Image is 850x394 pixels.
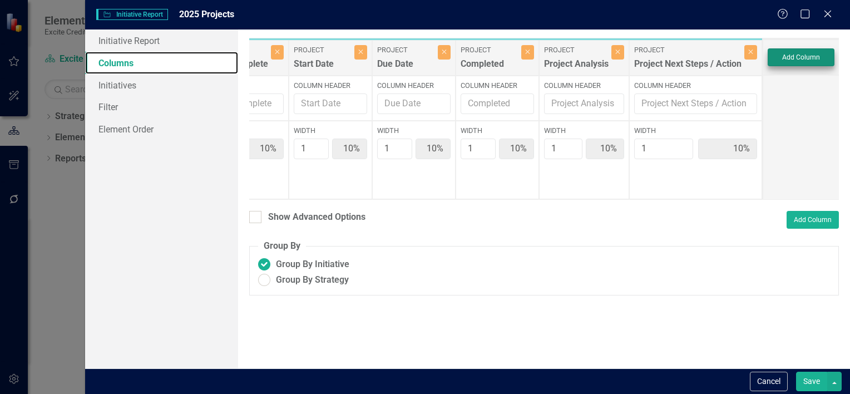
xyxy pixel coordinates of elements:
[294,45,352,55] label: Project
[179,9,234,19] span: 2025 Projects
[544,45,609,55] label: Project
[544,58,609,76] div: Project Analysis
[796,372,827,391] button: Save
[377,58,435,76] div: Due Date
[85,52,238,74] a: Columns
[294,93,367,114] input: Start Date
[294,126,367,136] label: Width
[294,81,367,91] label: Column Header
[377,93,451,114] input: Due Date
[258,240,306,253] legend: Group By
[96,9,168,20] span: Initiative Report
[85,74,238,96] a: Initiatives
[634,139,693,159] input: Column Width
[294,139,329,159] input: Column Width
[268,211,365,224] div: Show Advanced Options
[85,29,238,52] a: Initiative Report
[377,81,451,91] label: Column Header
[544,93,624,114] input: Project Analysis
[634,93,757,114] input: Project Next Steps / Action
[750,372,788,391] button: Cancel
[461,126,534,136] label: Width
[634,58,742,76] div: Project Next Steps / Action
[377,139,412,159] input: Column Width
[461,139,496,159] input: Column Width
[461,81,534,91] label: Column Header
[634,45,742,55] label: Project
[276,258,349,271] span: Group By Initiative
[461,58,518,76] div: Completed
[787,211,839,229] button: Add Column
[377,45,435,55] label: Project
[768,48,834,66] button: Add Column
[85,96,238,118] a: Filter
[544,81,624,91] label: Column Header
[294,58,352,76] div: Start Date
[85,118,238,140] a: Element Order
[377,126,451,136] label: Width
[634,126,757,136] label: Width
[634,81,757,91] label: Column Header
[544,126,624,136] label: Width
[461,93,534,114] input: Completed
[461,45,518,55] label: Project
[276,274,349,287] span: Group By Strategy
[544,139,582,159] input: Column Width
